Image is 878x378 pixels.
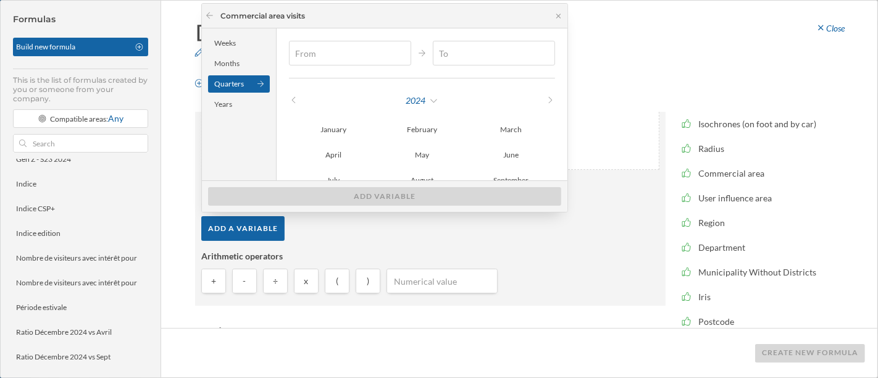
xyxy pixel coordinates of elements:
button: February [378,122,467,138]
div: Ratio Décembre 2024 vs Avril [16,327,112,337]
div: Indice [16,179,36,188]
div: Ratio Décembre 2024 vs Sept [16,352,111,361]
div: Months [208,55,270,72]
button: September [466,172,555,188]
span: ) [367,275,369,287]
div: Add description [186,73,265,95]
div: Radius [698,142,832,155]
h4: Formulas [13,13,148,25]
span: - [243,275,246,287]
button: April [289,147,378,163]
div: Commercial area visits [220,10,305,22]
button: May [378,147,467,163]
div: Municipality Without Districts [698,266,832,279]
button: March [466,122,555,138]
div: Nombre de visiteurs avec intérêt pour Starbucks [16,278,170,287]
div: Edit name [186,43,246,64]
span: Any [108,113,123,124]
span: ÷ [273,275,278,287]
div: Postcode [698,315,832,328]
div: Commercial area [698,167,832,180]
div: Years [208,96,270,113]
input: Numerical value [390,272,494,290]
button: July [289,172,378,188]
div: Période estivale [16,303,67,312]
strong: Arithmetic operators [201,250,659,262]
button: January [289,122,378,138]
div: Indice CSP+ [16,204,55,213]
div: Build new formula [16,41,128,52]
button: June [466,147,555,163]
div: Quarters [208,75,270,93]
div: User influence area [698,191,832,204]
span: x [304,275,309,287]
span: Assistance [20,9,80,20]
span: + [211,275,216,287]
div: Region [698,216,832,229]
div: Department [698,241,832,254]
h3: Settings [195,324,666,340]
div: Iris [698,290,832,303]
p: This is the list of formulas created by you or someone from your company. [13,75,148,103]
div: Gen Z - S23 2024 [16,154,71,164]
div: Isochrones (on foot and by car) [698,117,832,130]
div: Close [808,18,852,40]
span: ( [336,275,338,287]
div: Weeks [208,35,270,52]
button: August [378,172,467,188]
div: Indice edition [16,229,61,238]
div: Nombre de visiteurs avec intérêt pour La Croissanterie [16,253,190,262]
div: Compatible areas: [50,112,123,125]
